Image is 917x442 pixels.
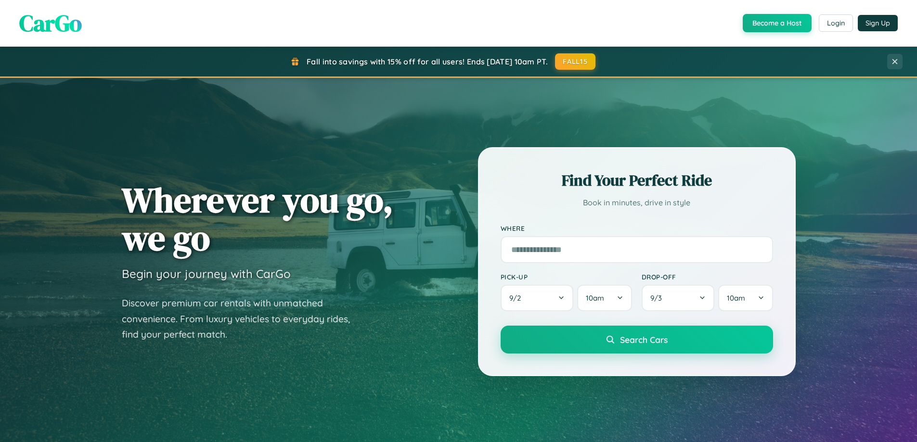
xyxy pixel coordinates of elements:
[19,7,82,39] span: CarGo
[555,53,595,70] button: FALL15
[718,285,773,311] button: 10am
[650,293,667,303] span: 9 / 3
[858,15,898,31] button: Sign Up
[122,295,362,342] p: Discover premium car rentals with unmatched convenience. From luxury vehicles to everyday rides, ...
[501,273,632,281] label: Pick-up
[501,326,773,354] button: Search Cars
[620,334,668,345] span: Search Cars
[501,285,574,311] button: 9/2
[743,14,812,32] button: Become a Host
[501,170,773,191] h2: Find Your Perfect Ride
[122,266,291,281] h3: Begin your journey with CarGo
[122,181,393,257] h1: Wherever you go, we go
[819,14,853,32] button: Login
[642,273,773,281] label: Drop-off
[577,285,632,311] button: 10am
[727,293,745,303] span: 10am
[586,293,604,303] span: 10am
[307,57,548,66] span: Fall into savings with 15% off for all users! Ends [DATE] 10am PT.
[509,293,526,303] span: 9 / 2
[642,285,715,311] button: 9/3
[501,224,773,232] label: Where
[501,196,773,210] p: Book in minutes, drive in style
